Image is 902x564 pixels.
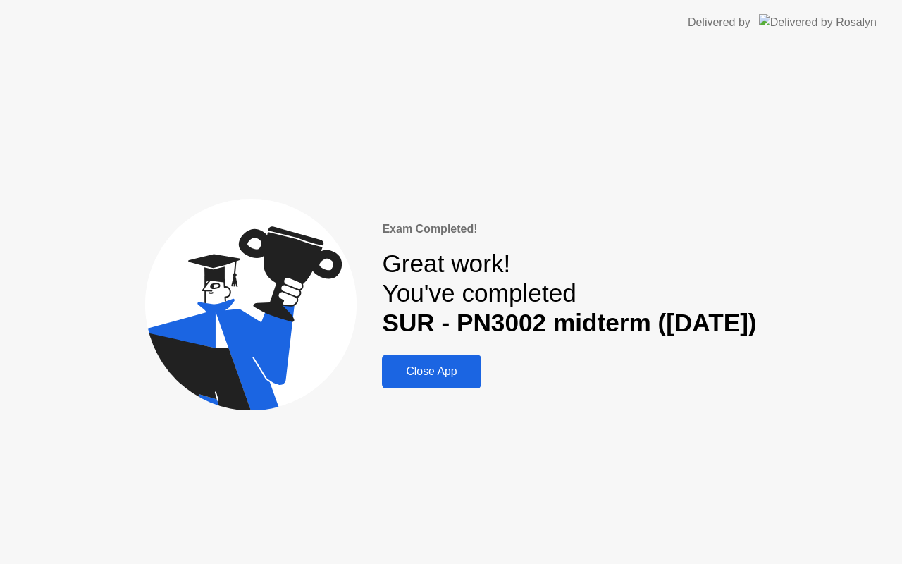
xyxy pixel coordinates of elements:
div: Exam Completed! [382,221,756,238]
img: Delivered by Rosalyn [759,14,877,30]
b: SUR - PN3002 midterm ([DATE]) [382,309,756,336]
div: Great work! You've completed [382,249,756,338]
button: Close App [382,355,481,388]
div: Delivered by [688,14,750,31]
div: Close App [386,365,476,378]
